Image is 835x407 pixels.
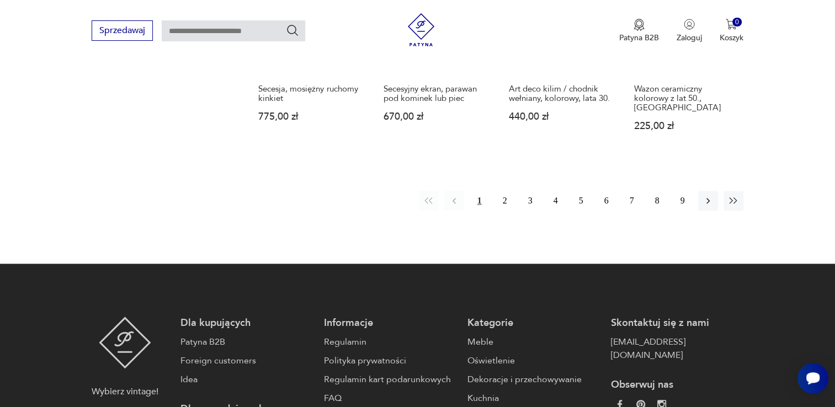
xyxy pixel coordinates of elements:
a: Ikona medaluPatyna B2B [619,19,659,43]
p: 775,00 zł [258,112,363,121]
p: Kategorie [467,317,600,330]
a: Idea [180,373,313,386]
p: Zaloguj [677,33,702,43]
a: Sprzedawaj [92,28,153,35]
p: Obserwuj nas [611,378,743,392]
button: Zaloguj [677,19,702,43]
a: Meble [467,335,600,349]
div: 0 [732,18,742,27]
p: Wybierz vintage! [92,385,158,398]
img: Ikona koszyka [726,19,737,30]
button: Patyna B2B [619,19,659,43]
button: 1 [470,191,490,211]
p: Skontaktuj się z nami [611,317,743,330]
a: Kuchnia [467,392,600,405]
a: Regulamin kart podarunkowych [324,373,456,386]
p: Informacje [324,317,456,330]
button: 6 [597,191,616,211]
p: Dla kupujących [180,317,313,330]
button: 3 [520,191,540,211]
a: Polityka prywatności [324,354,456,367]
p: 670,00 zł [384,112,488,121]
iframe: Smartsupp widget button [797,363,828,394]
button: Sprzedawaj [92,20,153,41]
button: 7 [622,191,642,211]
p: 440,00 zł [509,112,613,121]
p: 225,00 zł [634,121,738,131]
img: Ikona medalu [634,19,645,31]
a: [EMAIL_ADDRESS][DOMAIN_NAME] [611,335,743,362]
p: Patyna B2B [619,33,659,43]
p: Koszyk [720,33,743,43]
a: FAQ [324,392,456,405]
h3: Art deco kilim / chodnik wełniany, kolorowy, lata 30. [509,84,613,103]
button: 0Koszyk [720,19,743,43]
img: Ikonka użytkownika [684,19,695,30]
a: Foreign customers [180,354,313,367]
img: Patyna - sklep z meblami i dekoracjami vintage [99,317,151,368]
button: Szukaj [286,24,299,37]
h3: Secesyjny ekran, parawan pod kominek lub piec [384,84,488,103]
button: 4 [546,191,566,211]
a: Dekoracje i przechowywanie [467,373,600,386]
button: 9 [673,191,693,211]
img: Patyna - sklep z meblami i dekoracjami vintage [405,13,438,46]
a: Patyna B2B [180,335,313,349]
a: Regulamin [324,335,456,349]
button: 8 [647,191,667,211]
button: 5 [571,191,591,211]
a: Oświetlenie [467,354,600,367]
h3: Wazon ceramiczny kolorowy z lat 50., [GEOGRAPHIC_DATA] [634,84,738,113]
h3: Secesja, mosiężny ruchomy kinkiet [258,84,363,103]
button: 2 [495,191,515,211]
